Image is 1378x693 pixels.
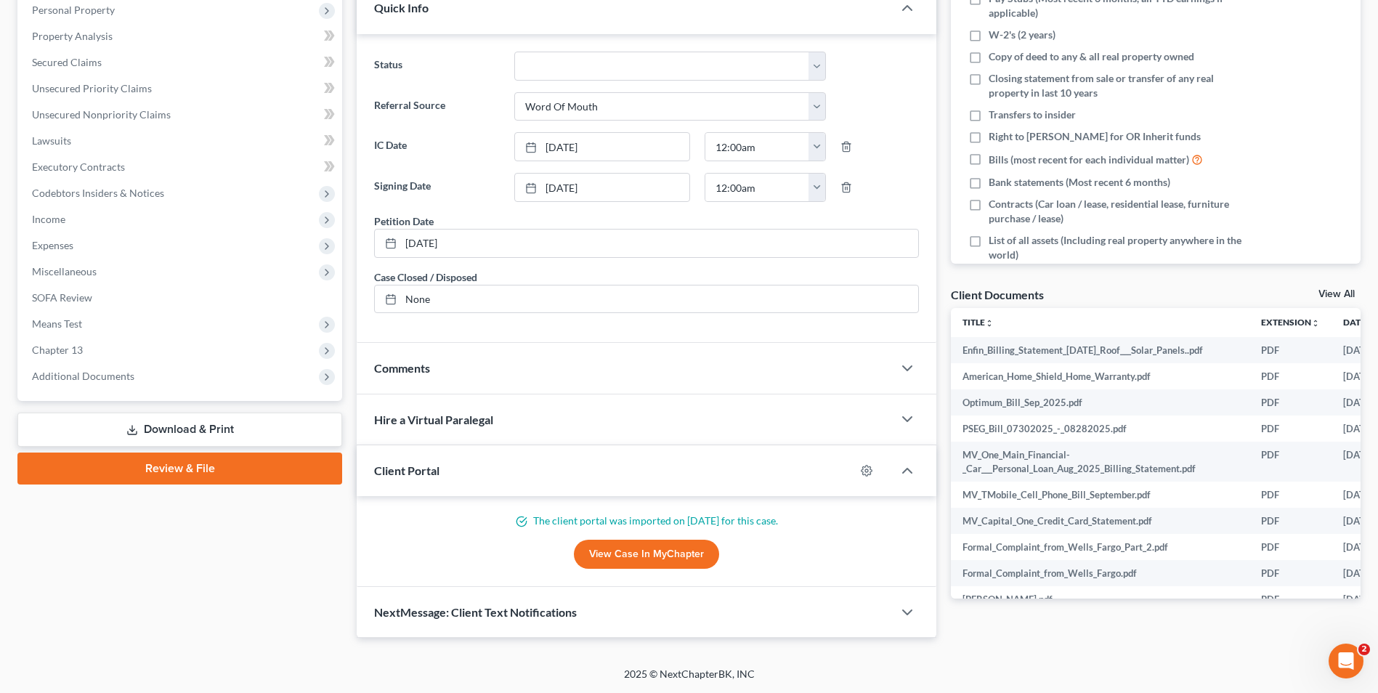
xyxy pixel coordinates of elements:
label: Signing Date [367,173,506,202]
input: -- : -- [705,174,809,201]
div: Case Closed / Disposed [374,269,477,285]
span: Hire a Virtual Paralegal [374,413,493,426]
span: Client Portal [374,463,439,477]
a: None [375,285,918,313]
span: Expenses [32,239,73,251]
td: MV_One_Main_Financial-_Car___Personal_Loan_Aug_2025_Billing_Statement.pdf [951,442,1249,482]
td: PDF [1249,389,1332,416]
a: Download & Print [17,413,342,447]
span: Unsecured Nonpriority Claims [32,108,171,121]
input: -- : -- [705,133,809,161]
td: PDF [1249,508,1332,534]
td: American_Home_Shield_Home_Warranty.pdf [951,363,1249,389]
span: 2 [1358,644,1370,655]
span: Copy of deed to any & all real property owned [989,49,1194,64]
a: [DATE] [515,133,689,161]
td: PDF [1249,363,1332,389]
span: Quick Info [374,1,429,15]
span: Bills (most recent for each individual matter) [989,153,1189,167]
span: Income [32,213,65,225]
span: W-2's (2 years) [989,28,1055,42]
td: PDF [1249,416,1332,442]
span: NextMessage: Client Text Notifications [374,605,577,619]
a: View All [1318,289,1355,299]
span: Personal Property [32,4,115,16]
span: Contracts (Car loan / lease, residential lease, furniture purchase / lease) [989,197,1246,226]
a: Titleunfold_more [962,317,994,328]
span: Closing statement from sale or transfer of any real property in last 10 years [989,71,1246,100]
td: PDF [1249,534,1332,560]
i: unfold_more [1311,319,1320,328]
a: Review & File [17,453,342,485]
a: [DATE] [515,174,689,201]
span: Chapter 13 [32,344,83,356]
td: PDF [1249,482,1332,508]
a: View Case in MyChapter [574,540,719,569]
span: Miscellaneous [32,265,97,277]
a: Lawsuits [20,128,342,154]
td: Formal_Complaint_from_Wells_Fargo_Part_2.pdf [951,534,1249,560]
p: The client portal was imported on [DATE] for this case. [374,514,919,528]
a: [DATE] [375,230,918,257]
a: Property Analysis [20,23,342,49]
div: Petition Date [374,214,434,229]
a: Unsecured Nonpriority Claims [20,102,342,128]
span: Codebtors Insiders & Notices [32,187,164,199]
span: Comments [374,361,430,375]
a: SOFA Review [20,285,342,311]
span: Transfers to insider [989,108,1076,122]
span: Additional Documents [32,370,134,382]
span: Property Analysis [32,30,113,42]
td: Enfin_Billing_Statement_[DATE]_Roof___Solar_Panels..pdf [951,337,1249,363]
a: Executory Contracts [20,154,342,180]
td: Optimum_Bill_Sep_2025.pdf [951,389,1249,416]
span: SOFA Review [32,291,92,304]
label: Status [367,52,506,81]
td: PSEG_Bill_07302025_-_08282025.pdf [951,416,1249,442]
td: PDF [1249,560,1332,586]
td: MV_TMobile_Cell_Phone_Bill_September.pdf [951,482,1249,508]
span: Unsecured Priority Claims [32,82,152,94]
div: Client Documents [951,287,1044,302]
iframe: Intercom live chat [1329,644,1363,678]
a: Extensionunfold_more [1261,317,1320,328]
span: Bank statements (Most recent 6 months) [989,175,1170,190]
label: IC Date [367,132,506,161]
span: Right to [PERSON_NAME] for OR Inherit funds [989,129,1201,144]
td: [PERSON_NAME].pdf [951,586,1249,612]
a: Secured Claims [20,49,342,76]
td: MV_Capital_One_Credit_Card_Statement.pdf [951,508,1249,534]
td: PDF [1249,337,1332,363]
span: List of all assets (Including real property anywhere in the world) [989,233,1246,262]
label: Referral Source [367,92,506,121]
span: Executory Contracts [32,161,125,173]
span: Lawsuits [32,134,71,147]
td: PDF [1249,442,1332,482]
span: Secured Claims [32,56,102,68]
div: 2025 © NextChapterBK, INC [275,667,1103,693]
span: Means Test [32,317,82,330]
a: Unsecured Priority Claims [20,76,342,102]
td: PDF [1249,586,1332,612]
td: Formal_Complaint_from_Wells_Fargo.pdf [951,560,1249,586]
i: unfold_more [985,319,994,328]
